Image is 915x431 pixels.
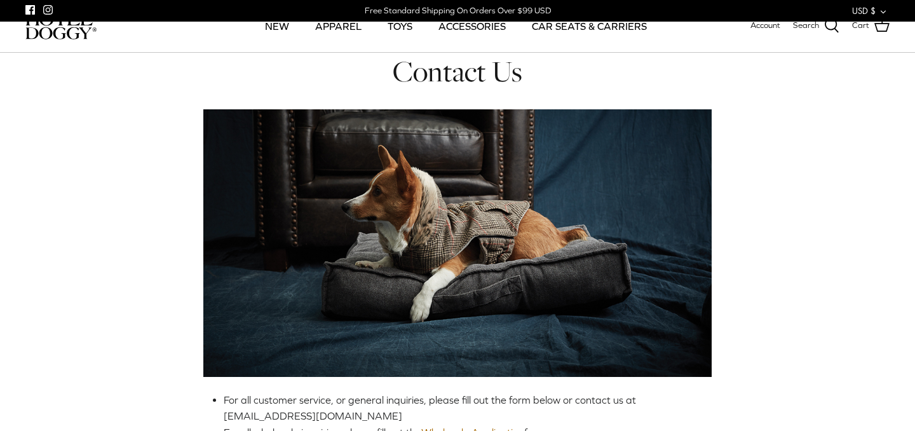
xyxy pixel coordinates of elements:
[793,19,819,32] span: Search
[852,19,869,32] span: Cart
[254,4,301,48] a: NEW
[365,1,551,20] a: Free Standard Shipping On Orders Over $99 USD
[427,4,517,48] a: ACCESSORIES
[43,5,53,15] a: Instagram
[750,20,780,30] span: Account
[304,4,373,48] a: APPAREL
[520,4,658,48] a: CAR SEATS & CARRIERS
[376,4,424,48] a: TOYS
[189,4,722,48] div: Primary navigation
[25,13,97,39] img: hoteldoggycom
[365,5,551,17] div: Free Standard Shipping On Orders Over $99 USD
[852,18,890,34] a: Cart
[25,53,890,90] h1: Contact Us
[224,394,636,422] span: For all customer service, or general inquiries, please fill out the form below or contact us at [...
[793,18,839,34] a: Search
[25,5,35,15] a: Facebook
[750,19,780,32] a: Account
